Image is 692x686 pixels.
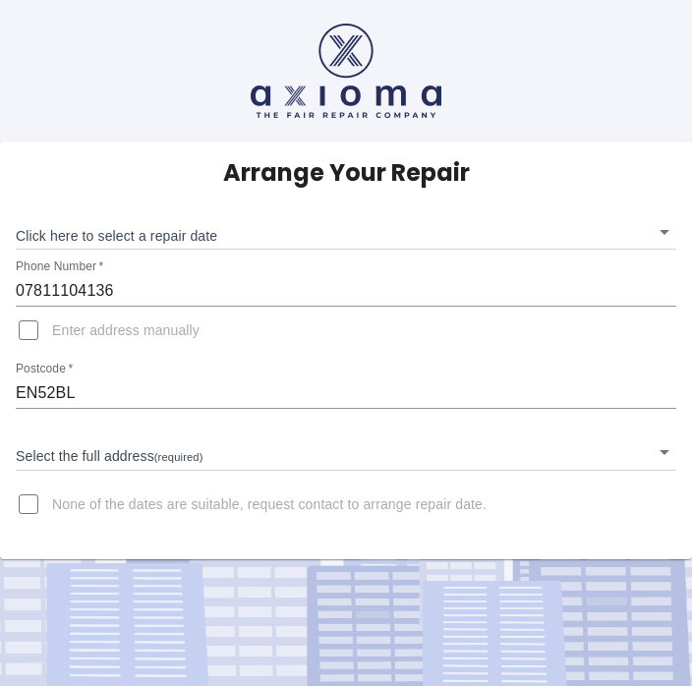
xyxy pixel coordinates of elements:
span: Enter address manually [52,320,200,340]
h5: Arrange Your Repair [223,157,470,189]
img: axioma [251,24,441,118]
label: Phone Number [16,258,103,275]
span: None of the dates are suitable, request contact to arrange repair date. [52,494,487,514]
label: Postcode [16,361,73,377]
